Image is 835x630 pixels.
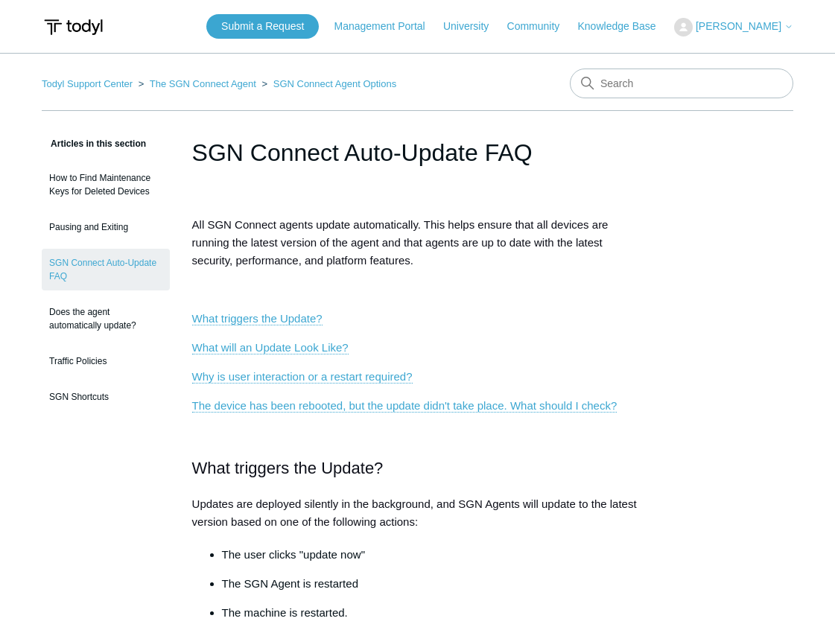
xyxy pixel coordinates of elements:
[259,78,397,89] li: SGN Connect Agent Options
[42,347,170,375] a: Traffic Policies
[696,20,781,32] span: [PERSON_NAME]
[578,19,671,34] a: Knowledge Base
[42,164,170,206] a: How to Find Maintenance Keys for Deleted Devices
[507,19,575,34] a: Community
[42,249,170,290] a: SGN Connect Auto-Update FAQ
[192,218,609,267] span: All SGN Connect agents update automatically. This helps ensure that all devices are running the l...
[222,604,644,622] p: The machine is restarted.
[42,298,170,340] a: Does the agent automatically update?
[192,341,349,354] a: What will an Update Look Like?
[443,19,504,34] a: University
[192,399,617,413] a: The device has been rebooted, but the update didn't take place. What should I check?
[222,546,644,564] li: The user clicks "update now"
[136,78,259,89] li: The SGN Connect Agent
[192,459,384,477] span: What triggers the Update?
[42,383,170,411] a: SGN Shortcuts
[674,18,793,36] button: [PERSON_NAME]
[42,78,133,89] a: Todyl Support Center
[192,135,644,171] h1: SGN Connect Auto-Update FAQ
[206,14,319,39] a: Submit a Request
[334,19,440,34] a: Management Portal
[222,575,644,593] p: The SGN Agent is restarted
[192,370,413,384] a: Why is user interaction or a restart required?
[42,78,136,89] li: Todyl Support Center
[192,497,637,528] span: Updates are deployed silently in the background, and SGN Agents will update to the latest version...
[42,213,170,241] a: Pausing and Exiting
[42,139,146,149] span: Articles in this section
[192,312,323,325] a: What triggers the Update?
[150,78,256,89] a: The SGN Connect Agent
[570,69,793,98] input: Search
[273,78,396,89] a: SGN Connect Agent Options
[42,13,105,41] img: Todyl Support Center Help Center home page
